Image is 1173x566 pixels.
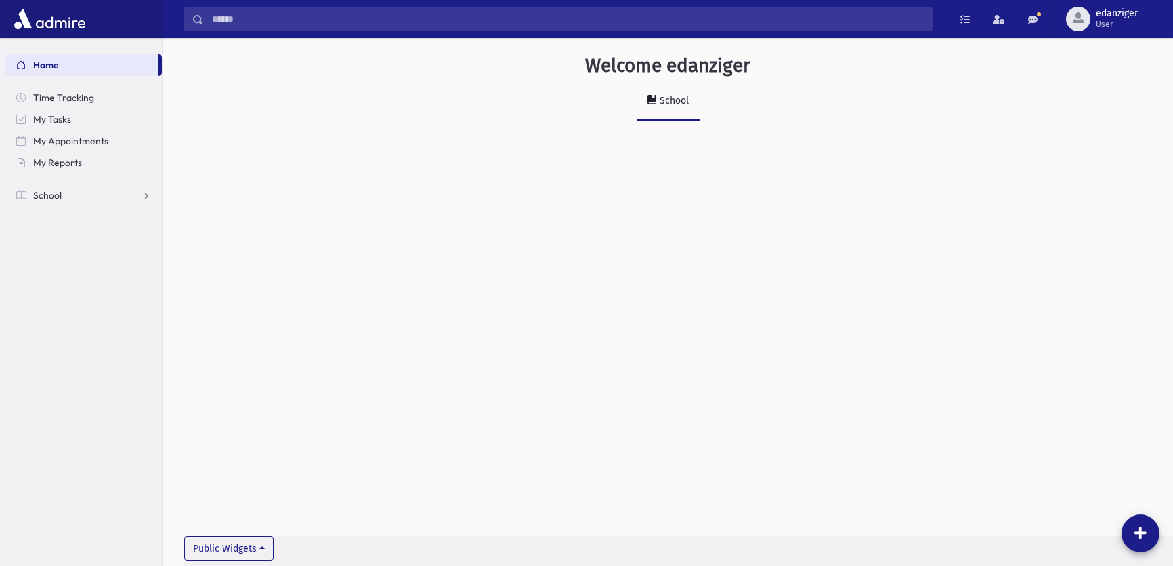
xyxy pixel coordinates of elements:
span: User [1096,19,1138,30]
span: Home [33,59,59,71]
span: School [33,189,62,201]
span: My Appointments [33,135,108,147]
h3: Welcome edanziger [585,54,750,77]
span: Time Tracking [33,92,94,104]
div: School [657,95,689,106]
a: Time Tracking [5,87,162,108]
img: AdmirePro [11,5,89,33]
a: School [5,184,162,206]
a: My Tasks [5,108,162,130]
a: My Reports [5,152,162,174]
input: Search [204,7,932,31]
span: My Tasks [33,113,71,125]
a: My Appointments [5,130,162,152]
button: Public Widgets [184,536,274,561]
span: My Reports [33,157,82,169]
span: edanziger [1096,8,1138,19]
a: Home [5,54,158,76]
a: School [637,83,700,121]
